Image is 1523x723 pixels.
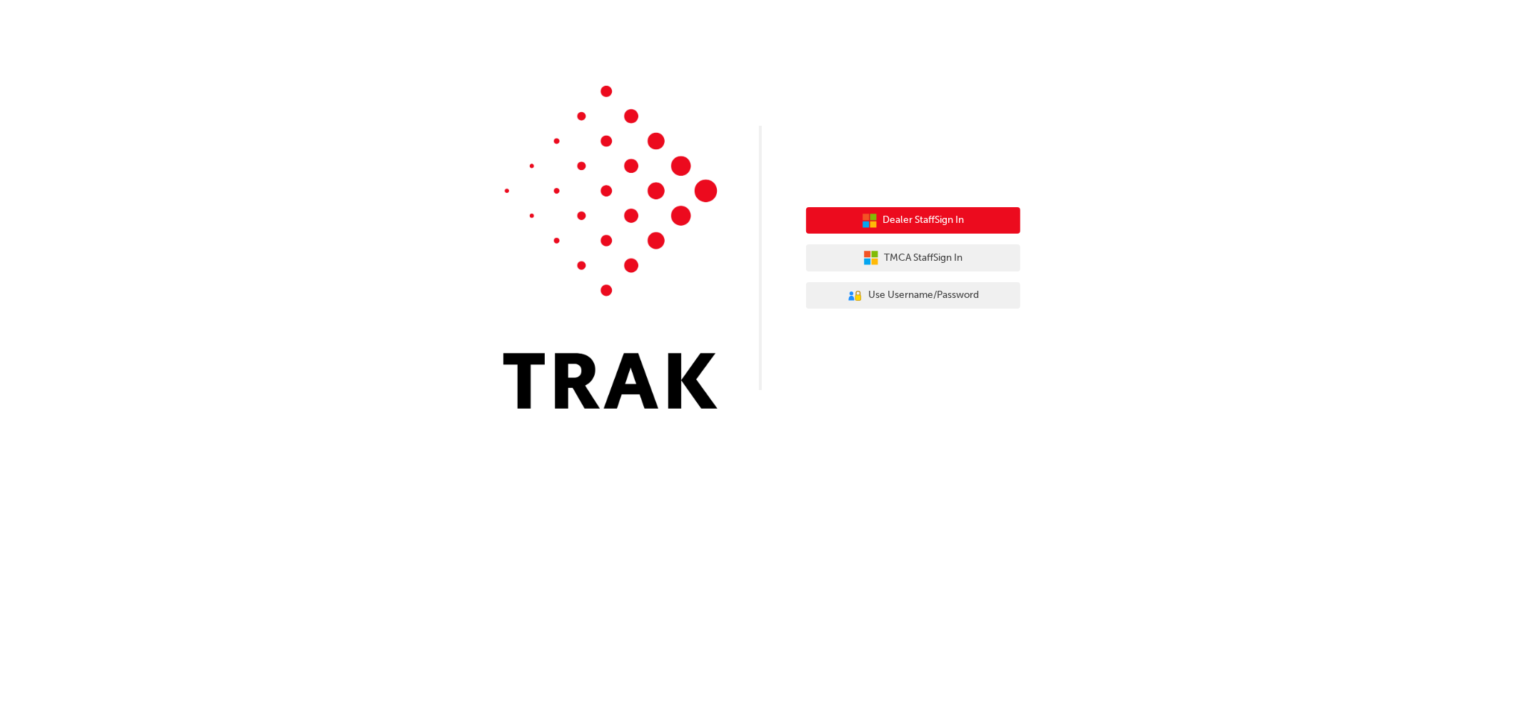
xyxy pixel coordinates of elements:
img: Trak [503,86,718,409]
button: TMCA StaffSign In [806,244,1020,271]
span: TMCA Staff Sign In [885,250,963,266]
span: Dealer Staff Sign In [883,212,965,229]
button: Dealer StaffSign In [806,207,1020,234]
button: Use Username/Password [806,282,1020,309]
span: Use Username/Password [868,287,979,304]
